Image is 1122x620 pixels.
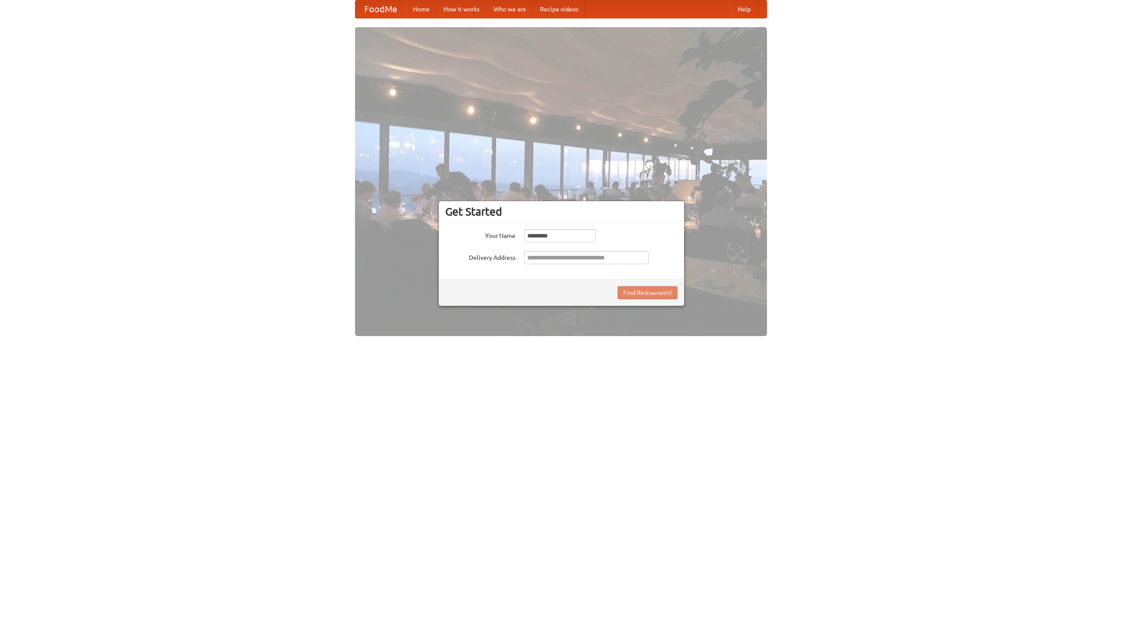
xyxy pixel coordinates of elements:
a: Who we are [486,0,533,18]
label: Your Name [445,229,515,240]
h3: Get Started [445,205,678,218]
a: Recipe videos [533,0,586,18]
a: Home [406,0,437,18]
button: Find Restaurants! [618,286,678,299]
a: How it works [437,0,486,18]
label: Delivery Address [445,251,515,262]
a: Help [731,0,758,18]
a: FoodMe [355,0,406,18]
